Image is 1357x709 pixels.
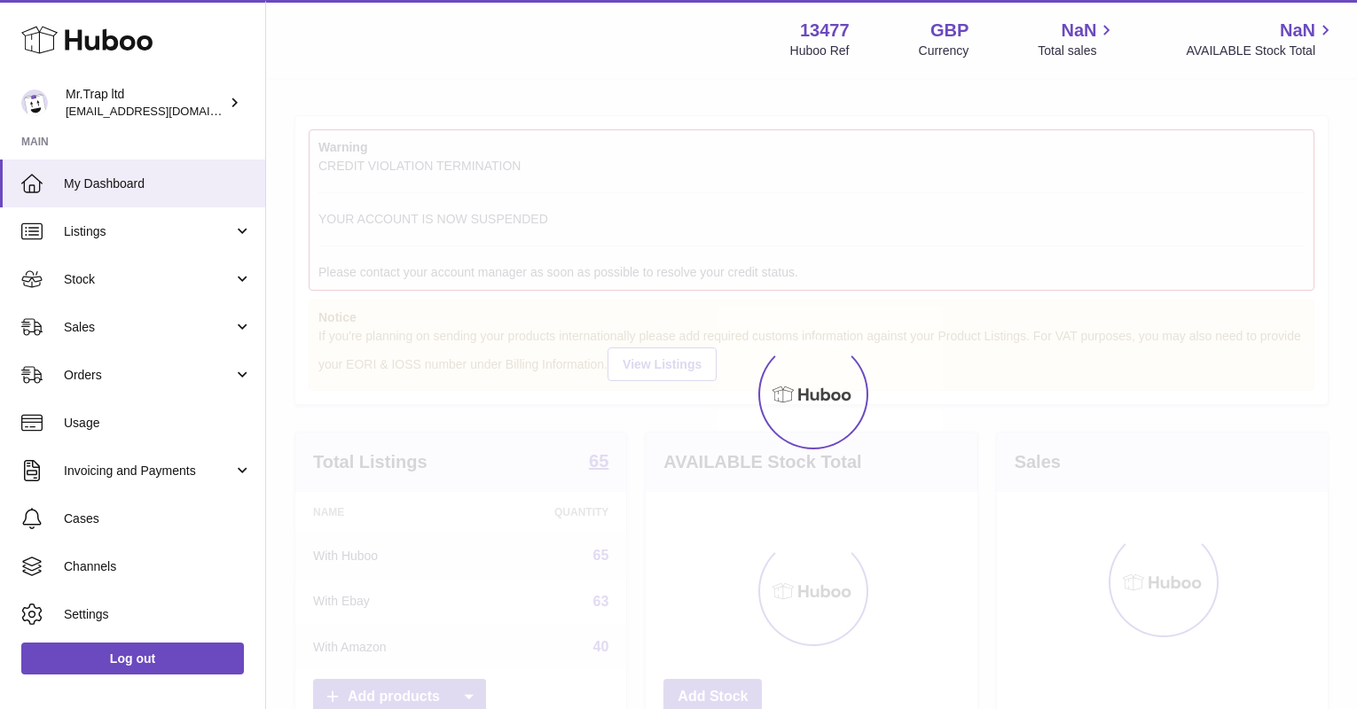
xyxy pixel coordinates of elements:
span: Usage [64,415,252,432]
span: Listings [64,223,233,240]
span: Invoicing and Payments [64,463,233,479]
span: Stock [64,271,233,288]
span: NaN [1061,19,1096,43]
span: [EMAIL_ADDRESS][DOMAIN_NAME] [66,104,261,118]
div: Huboo Ref [790,43,850,59]
span: Total sales [1038,43,1117,59]
strong: GBP [930,19,969,43]
span: Sales [64,319,233,336]
a: NaN AVAILABLE Stock Total [1186,19,1336,59]
a: Log out [21,643,244,674]
span: AVAILABLE Stock Total [1186,43,1336,59]
span: My Dashboard [64,175,252,192]
div: Mr.Trap ltd [66,86,225,120]
strong: 13477 [800,19,850,43]
img: office@grabacz.eu [21,90,48,116]
span: Orders [64,367,233,384]
span: Channels [64,558,252,575]
span: NaN [1280,19,1315,43]
span: Cases [64,510,252,527]
a: NaN Total sales [1038,19,1117,59]
span: Settings [64,606,252,623]
div: Currency [919,43,969,59]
